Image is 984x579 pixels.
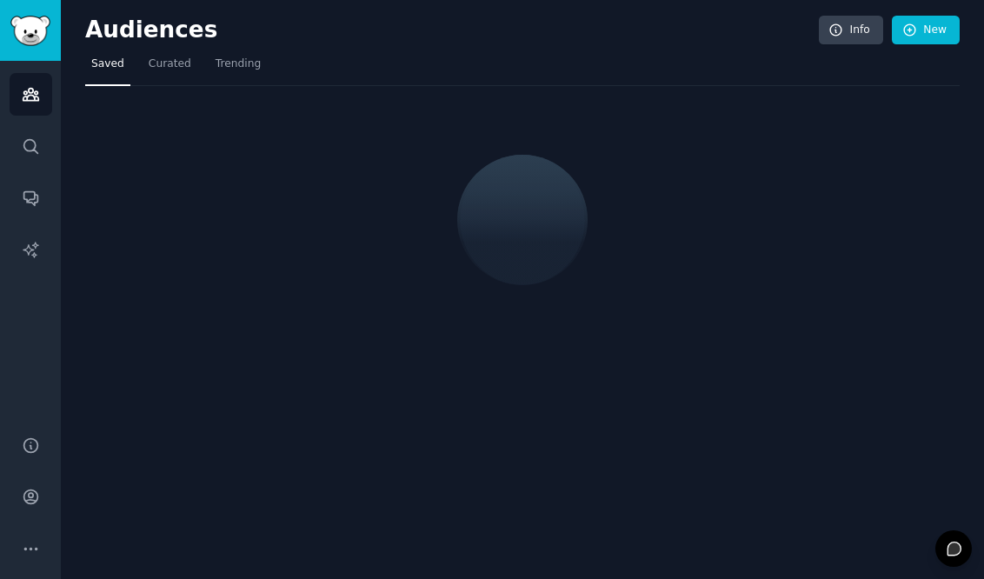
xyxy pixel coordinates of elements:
a: Info [819,16,883,45]
img: GummySearch logo [10,16,50,46]
a: New [892,16,960,45]
span: Trending [216,57,261,72]
h2: Audiences [85,17,819,44]
span: Curated [149,57,191,72]
a: Saved [85,50,130,86]
a: Curated [143,50,197,86]
span: Saved [91,57,124,72]
a: Trending [209,50,267,86]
